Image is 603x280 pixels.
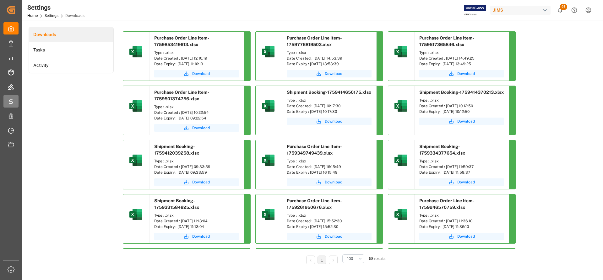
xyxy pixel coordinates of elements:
[419,118,504,125] a: Download
[306,256,315,264] li: Previous Page
[287,70,372,77] button: Download
[419,70,504,77] button: Download
[287,109,372,114] div: Date Expiry : [DATE] 10:17:30
[287,61,372,67] div: Date Expiry : [DATE] 13:53:39
[490,4,553,16] button: JIMS
[29,27,113,42] a: Downloads
[318,256,326,264] li: 1
[154,144,199,156] span: Shipment Booking-1759412039258.xlsx
[154,224,239,230] div: Date Expiry : [DATE] 11:13:04
[287,55,372,61] div: Date Created : [DATE] 14:53:39
[287,233,372,240] a: Download
[287,158,372,164] div: Type : .xlsx
[154,124,239,132] button: Download
[419,178,504,186] button: Download
[287,35,342,47] span: Purchase Order Line Item-1759776819503.xlsx
[261,98,276,114] img: microsoft-excel-2019--v1.png
[567,3,581,17] button: Help Center
[128,153,143,168] img: microsoft-excel-2019--v1.png
[393,207,408,222] img: microsoft-excel-2019--v1.png
[287,213,372,218] div: Type : .xlsx
[154,50,239,55] div: Type : .xlsx
[490,6,551,15] div: JIMS
[287,50,372,55] div: Type : .xlsx
[287,103,372,109] div: Date Created : [DATE] 10:17:30
[154,233,239,240] button: Download
[287,218,372,224] div: Date Created : [DATE] 15:52:30
[419,55,504,61] div: Date Created : [DATE] 14:49:25
[128,98,143,114] img: microsoft-excel-2019--v1.png
[154,35,209,47] span: Purchase Order Line Item-1759853419613.xlsx
[369,256,385,261] span: 58 results
[29,42,113,58] a: Tasks
[419,218,504,224] div: Date Created : [DATE] 11:36:10
[154,70,239,77] a: Download
[27,13,38,18] a: Home
[342,254,364,263] button: open menu
[287,198,342,210] span: Purchase Order Line Item-1759261950676.xlsx
[393,98,408,114] img: microsoft-excel-2019--v1.png
[419,50,504,55] div: Type : .xlsx
[419,213,504,218] div: Type : .xlsx
[287,164,372,170] div: Date Created : [DATE] 16:15:49
[154,170,239,175] div: Date Expiry : [DATE] 09:33:59
[419,61,504,67] div: Date Expiry : [DATE] 13:49:25
[553,3,567,17] button: show 63 new notifications
[419,109,504,114] div: Date Expiry : [DATE] 10:12:50
[261,44,276,59] img: microsoft-excel-2019--v1.png
[128,44,143,59] img: microsoft-excel-2019--v1.png
[419,198,475,210] span: Purchase Order Line Item-1759246570759.xlsx
[287,170,372,175] div: Date Expiry : [DATE] 16:15:49
[261,153,276,168] img: microsoft-excel-2019--v1.png
[154,218,239,224] div: Date Created : [DATE] 11:13:04
[154,104,239,110] div: Type : .xlsx
[287,98,372,103] div: Type : .xlsx
[419,170,504,175] div: Date Expiry : [DATE] 11:59:37
[419,158,504,164] div: Type : .xlsx
[457,179,475,185] span: Download
[560,4,567,10] span: 63
[287,144,342,156] span: Purchase Order Line Item-1759349749439.xlsx
[419,98,504,103] div: Type : .xlsx
[464,5,486,16] img: Exertis%20JAM%20-%20Email%20Logo.jpg_1722504956.jpg
[325,71,342,77] span: Download
[45,13,58,18] a: Settings
[321,258,323,262] a: 1
[261,207,276,222] img: microsoft-excel-2019--v1.png
[419,144,465,156] span: Shipment Booking-1759334377654.xlsx
[287,90,371,95] span: Shipment Booking-1759414650175.xlsx
[287,224,372,230] div: Date Expiry : [DATE] 15:52:30
[154,115,239,121] div: Date Expiry : [DATE] 09:22:54
[154,164,239,170] div: Date Created : [DATE] 09:33:59
[419,35,475,47] span: Purchase Order Line Item-1759517365846.xlsx
[128,207,143,222] img: microsoft-excel-2019--v1.png
[347,256,353,262] span: 100
[287,118,372,125] button: Download
[393,44,408,59] img: microsoft-excel-2019--v1.png
[29,58,113,73] a: Activity
[154,55,239,61] div: Date Created : [DATE] 12:10:19
[154,61,239,67] div: Date Expiry : [DATE] 11:10:19
[329,256,338,264] li: Next Page
[325,234,342,239] span: Download
[154,178,239,186] button: Download
[154,110,239,115] div: Date Created : [DATE] 10:22:54
[325,179,342,185] span: Download
[457,71,475,77] span: Download
[419,103,504,109] div: Date Created : [DATE] 10:12:50
[192,71,210,77] span: Download
[287,178,372,186] button: Download
[457,234,475,239] span: Download
[419,224,504,230] div: Date Expiry : [DATE] 11:36:10
[154,213,239,218] div: Type : .xlsx
[457,119,475,124] span: Download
